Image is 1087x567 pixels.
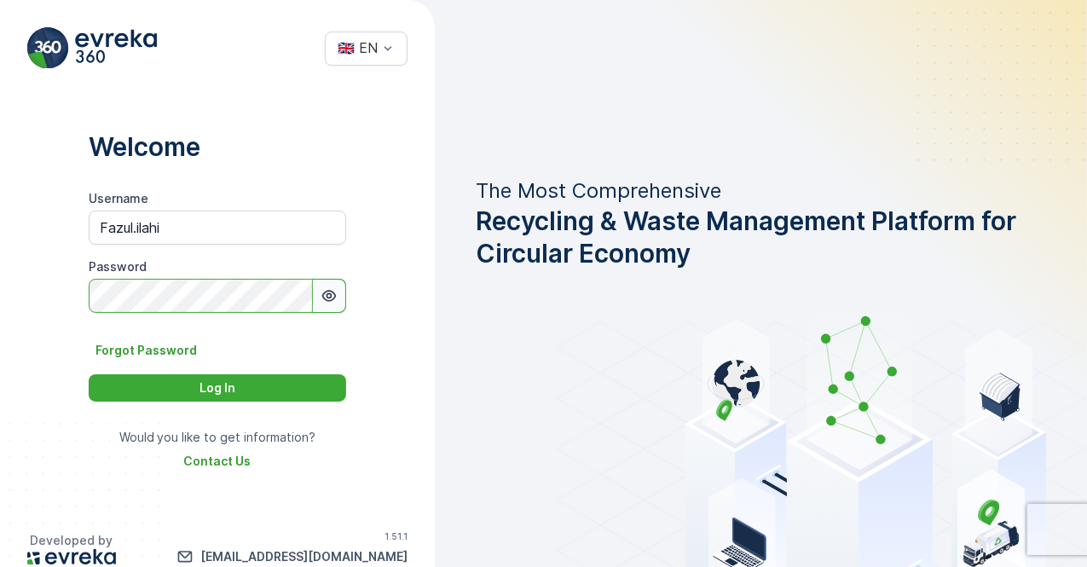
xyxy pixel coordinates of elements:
[476,177,1046,205] p: The Most Comprehensive
[176,548,408,565] a: info@evreka.co
[384,531,408,541] p: 1.51.1
[184,453,252,470] a: Contact Us
[89,259,147,274] label: Password
[200,548,408,565] p: [EMAIL_ADDRESS][DOMAIN_NAME]
[119,429,316,446] p: Would you like to get information?
[95,342,197,359] p: Forgot Password
[89,191,148,205] label: Username
[27,27,157,69] img: evreka_360_logo
[338,40,378,55] div: 🇬🇧 EN
[89,130,346,163] p: Welcome
[89,340,204,361] button: Forgot Password
[199,379,235,396] p: Log In
[476,205,1046,269] span: Recycling & Waste Management Platform for Circular Economy
[89,374,346,402] button: Log In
